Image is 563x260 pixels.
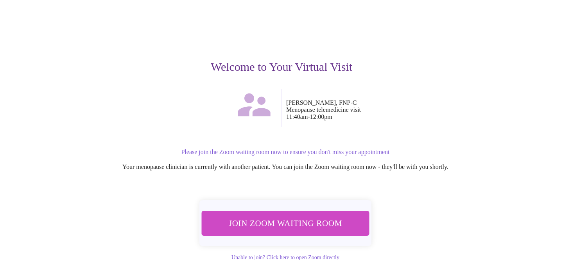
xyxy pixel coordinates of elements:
span: Join Zoom Waiting Room [212,216,359,230]
h3: Welcome to Your Virtual Visit [41,60,522,74]
button: Join Zoom Waiting Room [202,211,369,235]
p: [PERSON_NAME], FNP-C Menopause telemedicine visit 11:40am - 12:00pm [286,99,522,120]
p: Please join the Zoom waiting room now to ensure you don't miss your appointment [48,149,522,156]
p: Your menopause clinician is currently with another patient. You can join the Zoom waiting room no... [48,163,522,170]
